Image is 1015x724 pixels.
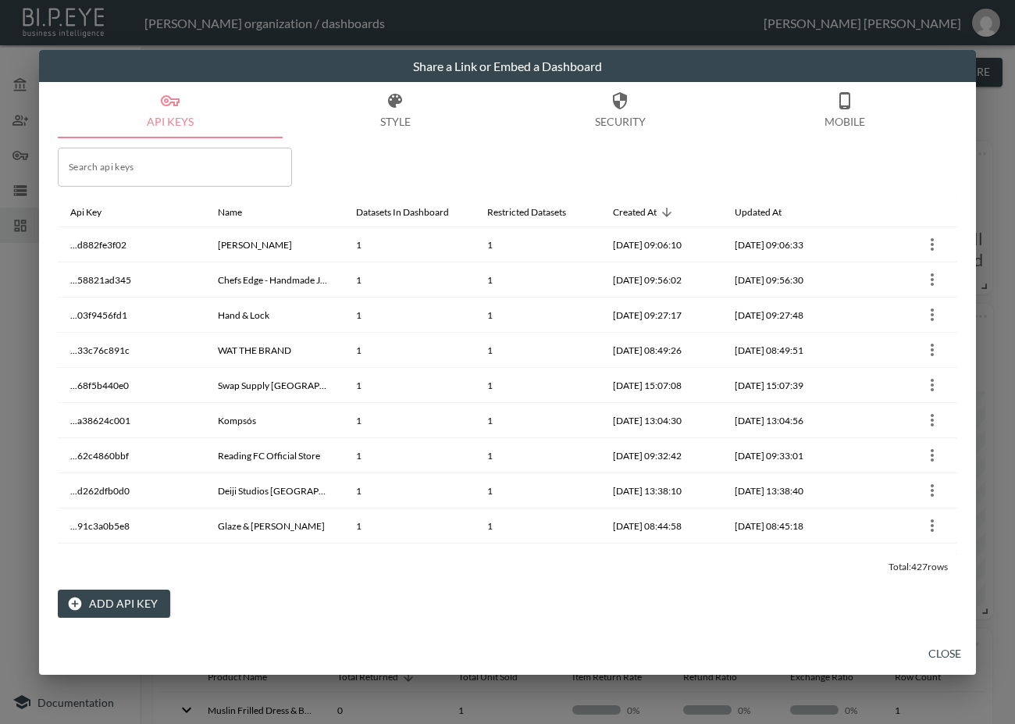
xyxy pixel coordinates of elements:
button: more [920,232,945,257]
th: 2025-09-26, 13:38:40 [722,473,841,508]
th: WAT THE BRAND [205,333,343,368]
th: 1 [344,368,475,403]
th: Swap Supply NYC [205,368,343,403]
span: Updated At [735,203,802,222]
th: ...a38624c001 [58,403,205,438]
th: 1 [344,403,475,438]
th: 2025-09-29, 09:33:01 [722,438,841,473]
th: 2025-10-01, 09:27:17 [600,298,722,333]
th: 1 [344,438,475,473]
th: 1 [344,473,475,508]
button: API Keys [58,82,283,138]
th: 1 [475,438,600,473]
th: 2025-10-02, 09:06:33 [722,227,841,262]
th: 1 [475,473,600,508]
h2: Share a Link or Embed a Dashboard [39,50,976,83]
th: {"key":null,"ref":null,"props":{"row":{"id":"c0978004-eb90-4bda-b21e-cf29adae24ee","apiKey":"...d... [841,473,957,508]
th: Reading FC Official Store [205,438,343,473]
th: Chefs Edge - Handmade Japanese Kitchen Knives [205,262,343,298]
th: 2025-09-26, 13:38:10 [600,473,722,508]
button: Style [283,82,507,138]
div: Name [218,203,242,222]
th: 1 [344,298,475,333]
th: ...d882fe3f02 [58,227,205,262]
th: {"key":null,"ref":null,"props":{"row":{"id":"3b610acd-4927-499c-b2f6-fe54a666e4ca","apiKey":"...6... [841,368,957,403]
th: Kompsós [205,403,343,438]
th: 1 [475,403,600,438]
th: 2025-09-30, 08:49:26 [600,333,722,368]
th: {"key":null,"ref":null,"props":{"row":{"id":"ae1253b8-a360-4f9f-97ea-f9978d11f2f9","apiKey":"...a... [841,403,957,438]
button: more [920,443,945,468]
button: more [920,302,945,327]
th: 1 [475,298,600,333]
th: 2025-10-01, 09:27:48 [722,298,841,333]
th: ...62c4860bbf [58,438,205,473]
div: Created At [613,203,657,222]
th: {"key":null,"ref":null,"props":{"row":{"id":"751ccda6-9d19-4bc4-958f-33e2c49d8a60","apiKey":"...d... [841,227,957,262]
th: ...68f5b440e0 [58,368,205,403]
th: {"key":null,"ref":null,"props":{"row":{"id":"11f07143-8cd0-4ae4-8f96-55f1d1398df0","apiKey":"...3... [841,333,957,368]
span: Datasets In Dashboard [356,203,469,222]
th: 1 [475,508,600,544]
th: 1 [344,508,475,544]
span: Created At [613,203,677,222]
th: 2025-09-26, 08:45:18 [722,508,841,544]
th: 1 [344,333,475,368]
th: 2025-09-29, 13:04:56 [722,403,841,438]
th: 1 [475,333,600,368]
button: more [920,337,945,362]
th: 2025-09-26, 08:44:58 [600,508,722,544]
button: more [920,267,945,292]
button: more [920,373,945,398]
th: 1 [344,262,475,298]
th: ...cc87cd82a9 [58,544,205,579]
button: more [920,548,945,573]
th: 2025-09-29, 15:07:39 [722,368,841,403]
th: 1 [344,544,475,579]
th: {"key":null,"ref":null,"props":{"row":{"id":"6bd3dfbc-29ba-405c-9b8e-ec4f7086b63a","apiKey":"...c... [841,544,957,579]
th: 2025-09-29, 15:07:08 [600,368,722,403]
th: 1 [475,544,600,579]
th: ...03f9456fd1 [58,298,205,333]
button: Add API Key [58,590,170,619]
th: 1 [475,227,600,262]
button: Security [507,82,732,138]
th: 2025-09-25, 09:29:07 [600,544,722,579]
div: Restricted Datasets [487,203,566,222]
th: LANX [205,544,343,579]
th: 2025-09-29, 13:04:30 [600,403,722,438]
span: Total: 427 rows [889,561,948,572]
th: {"key":null,"ref":null,"props":{"row":{"id":"b8b12873-1326-4cae-9102-6b9b0074fe39","apiKey":"...6... [841,438,957,473]
th: Hand & Lock [205,298,343,333]
button: more [920,408,945,433]
th: 2025-09-30, 08:49:51 [722,333,841,368]
th: ...33c76c891c [58,333,205,368]
th: {"key":null,"ref":null,"props":{"row":{"id":"1153d52e-39c9-4cd2-91a8-2942bebf2b0e","apiKey":"...5... [841,262,957,298]
th: Marfa Stance [205,227,343,262]
th: {"key":null,"ref":null,"props":{"row":{"id":"996e3ee5-a702-4c00-a159-790363eb77c4","apiKey":"...9... [841,508,957,544]
button: more [920,513,945,538]
th: Glaze & Gordon [205,508,343,544]
th: 2025-09-29, 09:32:42 [600,438,722,473]
button: more [920,478,945,503]
span: Restricted Datasets [487,203,586,222]
button: Mobile [732,82,957,138]
th: 1 [475,368,600,403]
div: Datasets In Dashboard [356,203,449,222]
th: 2025-10-01, 09:56:02 [600,262,722,298]
span: Name [218,203,262,222]
div: Updated At [735,203,782,222]
th: ...91c3a0b5e8 [58,508,205,544]
th: {"key":null,"ref":null,"props":{"row":{"id":"7976755c-1fc3-4dd0-9fc2-0ce2832a594f","apiKey":"...0... [841,298,957,333]
th: 1 [475,262,600,298]
th: ...58821ad345 [58,262,205,298]
button: Close [920,640,970,669]
th: Deiji Studios US [205,473,343,508]
span: Api Key [70,203,122,222]
th: 1 [344,227,475,262]
th: 2025-09-25, 09:29:26 [722,544,841,579]
div: Api Key [70,203,101,222]
th: ...d262dfb0d0 [58,473,205,508]
th: 2025-10-01, 09:56:30 [722,262,841,298]
th: 2025-10-02, 09:06:10 [600,227,722,262]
